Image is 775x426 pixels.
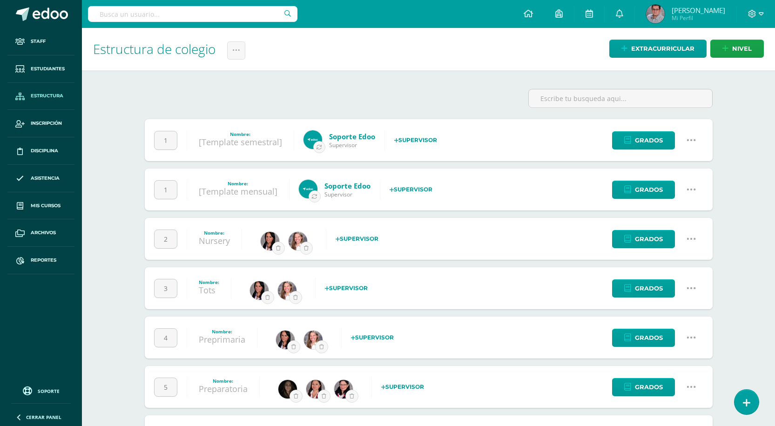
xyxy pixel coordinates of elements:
[732,40,752,57] span: nivel
[7,219,74,247] a: Archivos
[299,180,317,198] img: 9aea47ac886aca8053230e70e601e10c.png
[635,329,663,346] span: Grados
[635,280,663,297] span: Grados
[38,388,60,394] span: Soporte
[612,329,675,347] a: Grados
[394,136,437,143] strong: Supervisor
[250,281,269,300] img: f37600cedc3756b8686e0a7b9a35df1e.png
[529,89,712,108] input: Escribe tu busqueda aqui...
[329,132,375,141] a: Soporte Edoo
[710,40,764,58] a: nivel
[609,40,707,58] a: Extracurricular
[31,147,58,155] span: Disciplina
[325,284,368,291] strong: Supervisor
[612,230,675,248] a: Grados
[635,181,663,198] span: Grados
[631,40,694,57] span: Extracurricular
[212,328,232,335] strong: Nombre:
[31,257,56,264] span: Reportes
[381,383,424,390] strong: Supervisor
[199,383,248,394] a: Preparatoria
[88,6,297,22] input: Busca un usuario...
[204,230,224,236] strong: Nombre:
[329,141,375,149] span: Supervisor
[351,334,394,341] strong: Supervisor
[26,414,61,420] span: Cerrar panel
[278,281,297,300] img: 95b1422825c5100e2aaa93b3ef316e52.png
[324,190,371,198] span: Supervisor
[324,181,371,190] a: Soporte Edoo
[276,331,295,349] img: f37600cedc3756b8686e0a7b9a35df1e.png
[31,65,65,73] span: Estudiantes
[31,229,56,237] span: Archivos
[199,279,219,285] strong: Nombre:
[199,136,282,148] a: [Template semestral]
[612,131,675,149] a: Grados
[289,232,307,250] img: 95b1422825c5100e2aaa93b3ef316e52.png
[31,202,61,210] span: Mis cursos
[7,192,74,220] a: Mis cursos
[7,165,74,192] a: Asistencia
[11,384,71,397] a: Soporte
[306,380,325,399] img: 18534673e568e98e861d33ecf8238f05.png
[612,181,675,199] a: Grados
[31,38,46,45] span: Staff
[7,247,74,274] a: Reportes
[646,5,665,23] img: 49bf2ad755169fddcb80e080fcae1ab8.png
[390,186,432,193] strong: Supervisor
[213,378,233,384] strong: Nombre:
[199,334,245,345] a: Preprimaria
[7,55,74,83] a: Estudiantes
[31,175,60,182] span: Asistencia
[304,331,323,349] img: 95b1422825c5100e2aaa93b3ef316e52.png
[278,380,297,399] img: 6dfe076c7c100b88f72755eb94e8d1c6.png
[635,132,663,149] span: Grados
[199,186,277,197] a: [Template mensual]
[261,232,279,250] img: f37600cedc3756b8686e0a7b9a35df1e.png
[31,120,62,127] span: Inscripción
[612,378,675,396] a: Grados
[7,83,74,110] a: Estructura
[635,379,663,396] span: Grados
[199,284,216,296] a: Tots
[303,130,322,149] img: 9aea47ac886aca8053230e70e601e10c.png
[7,110,74,137] a: Inscripción
[612,279,675,298] a: Grados
[336,235,378,242] strong: Supervisor
[672,6,725,15] span: [PERSON_NAME]
[228,180,248,187] strong: Nombre:
[672,14,725,22] span: Mi Perfil
[93,40,216,58] span: Estructura de colegio
[31,92,63,100] span: Estructura
[230,131,250,137] strong: Nombre:
[7,28,74,55] a: Staff
[7,137,74,165] a: Disciplina
[635,230,663,248] span: Grados
[334,380,353,399] img: bada8757aa15564341051902f82b9beb.png
[199,235,230,246] a: Nursery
